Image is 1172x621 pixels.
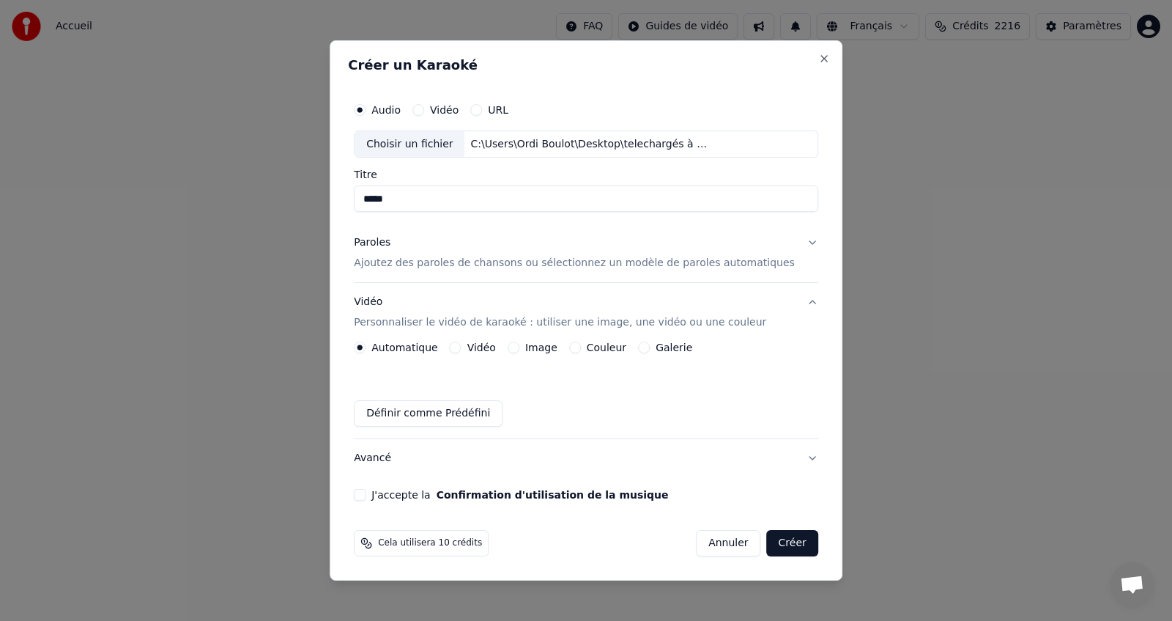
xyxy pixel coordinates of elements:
button: Créer [767,530,818,556]
label: Titre [354,170,818,180]
label: Automatique [371,342,437,353]
label: Vidéo [467,342,496,353]
label: Galerie [656,342,692,353]
h2: Créer un Karaoké [348,59,824,72]
button: Avancé [354,439,818,477]
div: Paroles [354,236,390,251]
label: Couleur [587,342,626,353]
p: Ajoutez des paroles de chansons ou sélectionnez un modèle de paroles automatiques [354,257,795,271]
button: J'accepte la [437,490,669,500]
label: Vidéo [430,105,459,115]
label: Image [525,342,557,353]
button: VidéoPersonnaliser le vidéo de karaoké : utiliser une image, une vidéo ou une couleur [354,284,818,342]
label: Audio [371,105,401,115]
label: J'accepte la [371,490,668,500]
button: Annuler [696,530,760,556]
div: C:\Users\Ordi Boulot\Desktop\telechargés à arranger\[PERSON_NAME] - [PERSON_NAME]\Y - J.wav [465,137,714,152]
p: Personnaliser le vidéo de karaoké : utiliser une image, une vidéo ou une couleur [354,315,766,330]
label: URL [488,105,508,115]
div: VidéoPersonnaliser le vidéo de karaoké : utiliser une image, une vidéo ou une couleur [354,342,818,438]
button: ParolesAjoutez des paroles de chansons ou sélectionnez un modèle de paroles automatiques [354,224,818,283]
div: Vidéo [354,295,766,331]
span: Cela utilisera 10 crédits [378,537,482,549]
div: Choisir un fichier [355,131,464,158]
button: Définir comme Prédéfini [354,400,502,427]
